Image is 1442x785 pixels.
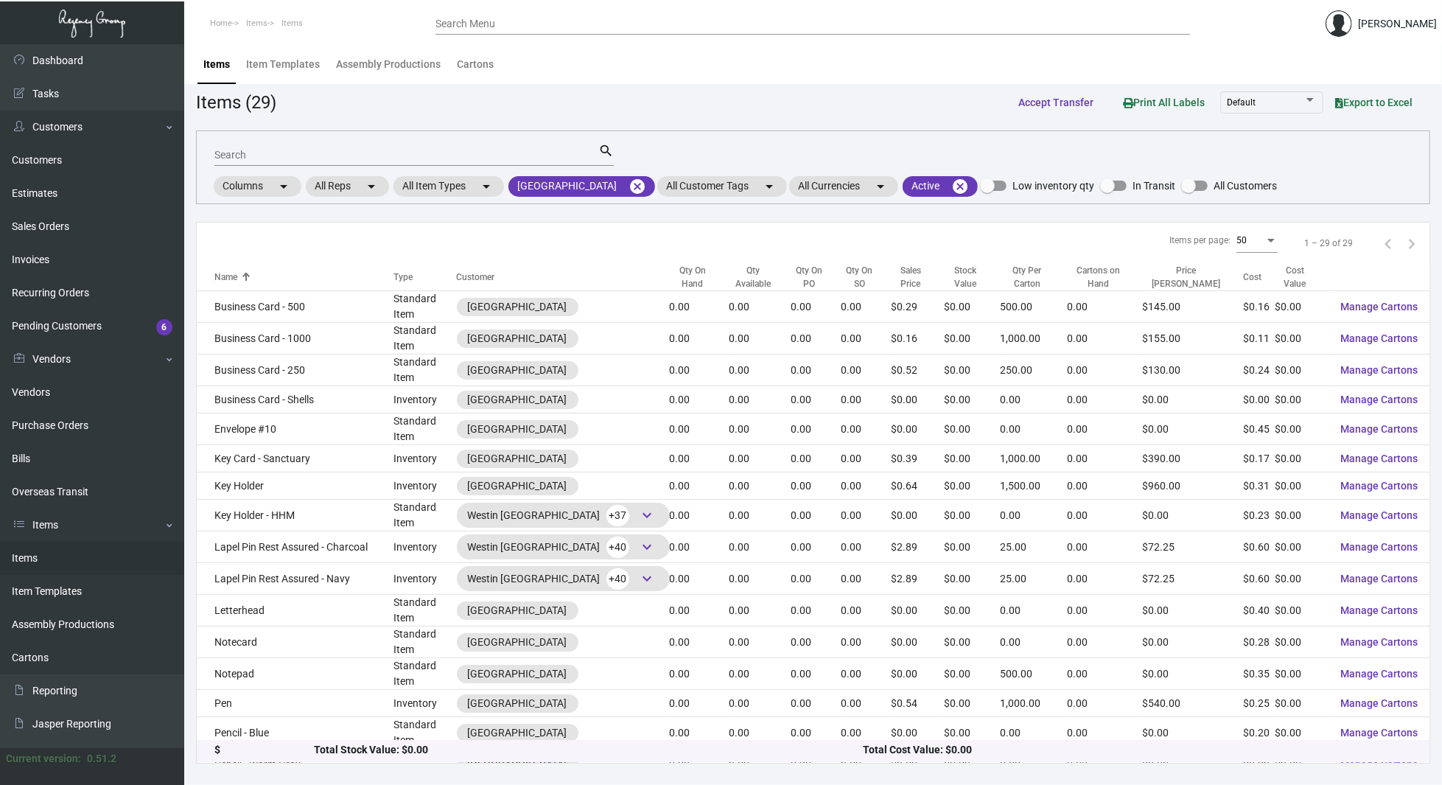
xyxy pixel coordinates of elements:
[841,355,891,386] td: 0.00
[791,500,841,531] td: 0.00
[468,478,567,494] div: [GEOGRAPHIC_DATA]
[1001,386,1068,414] td: 0.00
[1340,604,1418,616] span: Manage Cartons
[891,414,944,445] td: $0.00
[1340,480,1418,492] span: Manage Cartons
[841,445,891,472] td: 0.00
[1329,719,1429,746] button: Manage Cartons
[1143,531,1244,563] td: $72.25
[1340,636,1418,648] span: Manage Cartons
[197,658,394,690] td: Notepad
[468,504,659,526] div: Westin [GEOGRAPHIC_DATA]
[1001,323,1068,355] td: 1,000.00
[1275,658,1329,690] td: $0.00
[1244,627,1275,658] td: $0.28
[791,690,841,717] td: 0.00
[1329,416,1429,442] button: Manage Cartons
[841,531,891,563] td: 0.00
[944,595,1001,627] td: $0.00
[1329,293,1429,320] button: Manage Cartons
[1329,445,1429,472] button: Manage Cartons
[729,355,791,386] td: 0.00
[1067,472,1143,500] td: 0.00
[841,472,891,500] td: 0.00
[1067,264,1130,290] div: Cartons on Hand
[657,176,787,197] mat-chip: All Customer Tags
[944,264,987,290] div: Stock Value
[670,414,729,445] td: 0.00
[203,57,230,72] div: Items
[670,627,729,658] td: 0.00
[1001,414,1068,445] td: 0.00
[1244,386,1275,414] td: $0.00
[944,472,1001,500] td: $0.00
[1329,357,1429,383] button: Manage Cartons
[197,500,394,531] td: Key Holder - HHM
[394,472,457,500] td: Inventory
[670,264,729,290] div: Qty On Hand
[729,386,791,414] td: 0.00
[336,57,441,72] div: Assembly Productions
[1329,660,1429,687] button: Manage Cartons
[1244,531,1275,563] td: $0.60
[891,355,944,386] td: $0.52
[841,563,891,595] td: 0.00
[670,531,729,563] td: 0.00
[214,271,237,284] div: Name
[729,445,791,472] td: 0.00
[891,264,931,290] div: Sales Price
[729,627,791,658] td: 0.00
[306,176,389,197] mat-chip: All Reps
[729,472,791,500] td: 0.00
[394,563,457,595] td: Inventory
[1329,534,1429,560] button: Manage Cartons
[1340,301,1418,313] span: Manage Cartons
[1067,627,1143,658] td: 0.00
[1143,690,1244,717] td: $540.00
[468,568,659,590] div: Westin [GEOGRAPHIC_DATA]
[841,627,891,658] td: 0.00
[1275,264,1329,290] div: Cost Value
[729,531,791,563] td: 0.00
[1067,563,1143,595] td: 0.00
[1143,264,1244,290] div: Price [PERSON_NAME]
[1067,355,1143,386] td: 0.00
[944,563,1001,595] td: $0.00
[891,472,944,500] td: $0.64
[275,178,293,195] mat-icon: arrow_drop_down
[394,414,457,445] td: Standard Item
[457,57,494,72] div: Cartons
[670,563,729,595] td: 0.00
[1067,690,1143,717] td: 0.00
[1340,394,1418,405] span: Manage Cartons
[944,414,1001,445] td: $0.00
[1067,323,1143,355] td: 0.00
[841,264,878,290] div: Qty On SO
[944,355,1001,386] td: $0.00
[1329,386,1429,413] button: Manage Cartons
[1329,597,1429,624] button: Manage Cartons
[1227,97,1256,108] span: Default
[394,595,457,627] td: Standard Item
[891,264,944,290] div: Sales Price
[1358,16,1437,32] div: [PERSON_NAME]
[670,445,729,472] td: 0.00
[729,595,791,627] td: 0.00
[1067,531,1143,563] td: 0.00
[1012,177,1094,195] span: Low inventory qty
[1244,445,1275,472] td: $0.17
[1275,386,1329,414] td: $0.00
[891,445,944,472] td: $0.39
[841,291,891,323] td: 0.00
[197,386,394,414] td: Business Card - Shells
[1340,509,1418,521] span: Manage Cartons
[1067,414,1143,445] td: 0.00
[1275,445,1329,472] td: $0.00
[197,355,394,386] td: Business Card - 250
[791,658,841,690] td: 0.00
[1001,264,1054,290] div: Qty Per Carton
[1340,423,1418,435] span: Manage Cartons
[197,472,394,500] td: Key Holder
[951,178,969,195] mat-icon: cancel
[394,627,457,658] td: Standard Item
